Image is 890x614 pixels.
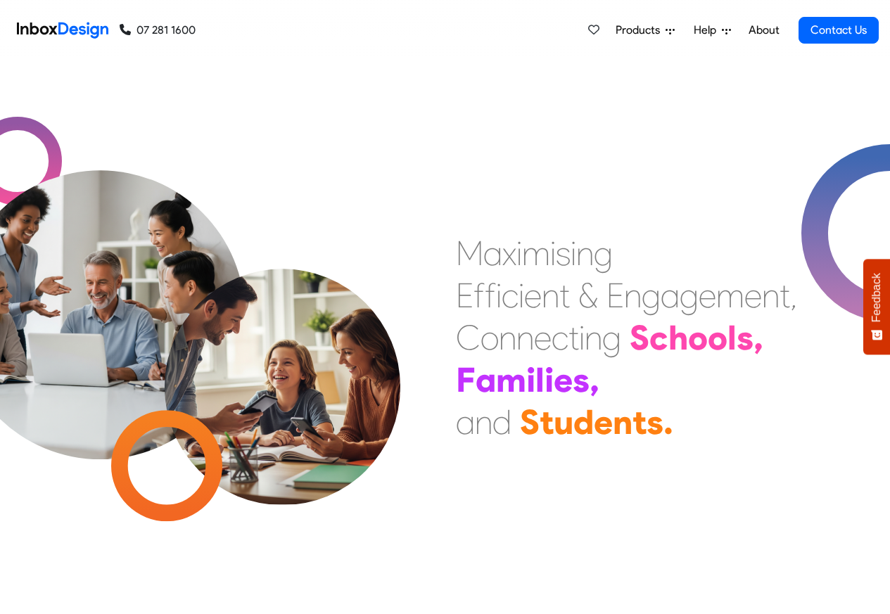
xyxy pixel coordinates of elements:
div: t [559,274,570,316]
div: a [476,359,496,401]
div: e [534,316,552,359]
div: e [594,401,613,443]
div: a [483,232,502,274]
div: n [475,401,492,443]
div: i [519,274,524,316]
div: o [708,316,727,359]
div: F [456,359,476,401]
div: c [649,316,668,359]
div: C [456,316,481,359]
div: m [496,359,526,401]
div: E [606,274,624,316]
div: t [568,316,579,359]
div: g [680,274,699,316]
span: Feedback [870,273,883,322]
a: Products [610,16,680,44]
div: i [579,316,585,359]
div: m [522,232,550,274]
a: Help [688,16,737,44]
div: & [578,274,598,316]
div: a [661,274,680,316]
a: About [744,16,783,44]
div: t [780,274,790,316]
div: n [499,316,516,359]
span: Help [694,22,722,39]
div: h [668,316,688,359]
div: e [744,274,762,316]
div: d [573,401,594,443]
div: a [456,401,475,443]
div: i [516,232,522,274]
div: t [540,401,554,443]
div: i [496,274,502,316]
div: e [524,274,542,316]
div: , [754,316,763,359]
button: Feedback - Show survey [863,259,890,354]
div: c [552,316,568,359]
div: l [535,359,545,401]
span: Products [616,22,666,39]
div: . [663,401,673,443]
div: m [716,274,744,316]
div: n [576,232,594,274]
div: i [526,359,535,401]
div: g [594,232,613,274]
div: g [642,274,661,316]
div: e [699,274,716,316]
div: S [630,316,649,359]
div: g [602,316,621,359]
div: s [737,316,754,359]
div: o [481,316,499,359]
div: E [456,274,473,316]
div: n [516,316,534,359]
div: n [762,274,780,316]
div: e [554,359,573,401]
div: o [688,316,708,359]
div: n [613,401,632,443]
div: s [573,359,590,401]
div: x [502,232,516,274]
div: Maximising Efficient & Engagement, Connecting Schools, Families, and Students. [456,232,797,443]
div: , [590,359,599,401]
div: c [502,274,519,316]
div: u [554,401,573,443]
a: Contact Us [799,17,879,44]
img: parents_with_child.png [135,210,430,505]
div: f [485,274,496,316]
div: t [632,401,647,443]
div: i [550,232,556,274]
div: i [545,359,554,401]
div: l [727,316,737,359]
div: d [492,401,511,443]
div: f [473,274,485,316]
div: , [790,274,797,316]
div: i [571,232,576,274]
div: s [647,401,663,443]
div: n [624,274,642,316]
div: s [556,232,571,274]
div: S [520,401,540,443]
a: 07 281 1600 [120,22,196,39]
div: M [456,232,483,274]
div: n [585,316,602,359]
div: n [542,274,559,316]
